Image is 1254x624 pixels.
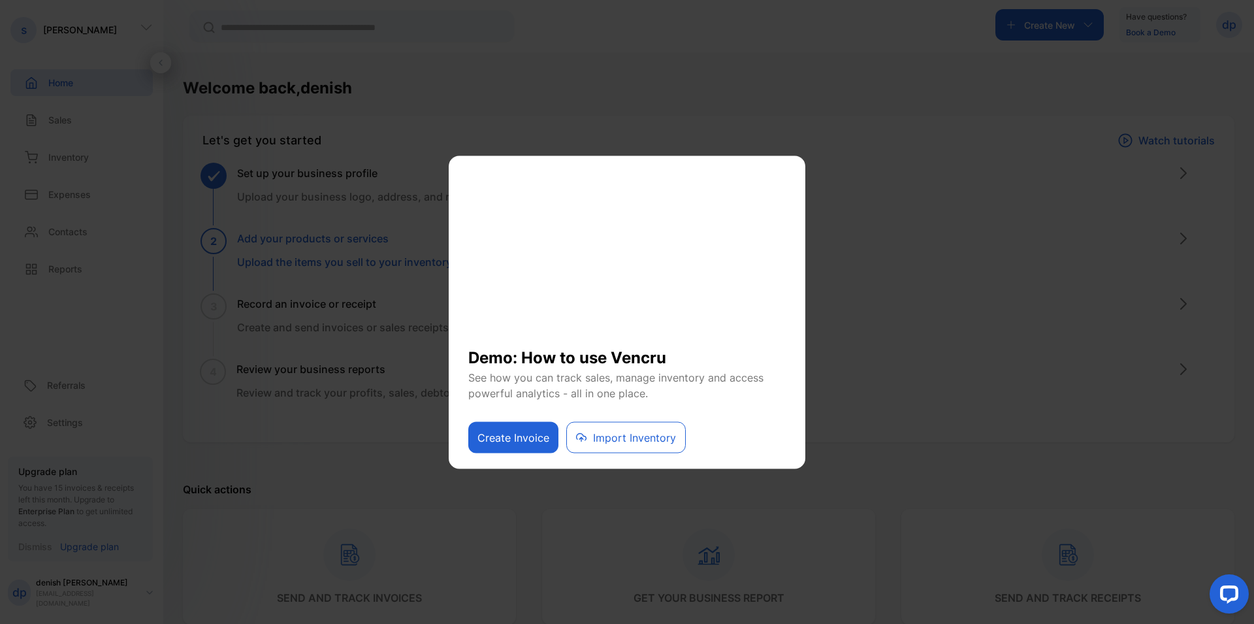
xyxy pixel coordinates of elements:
[468,172,786,335] iframe: YouTube video player
[468,421,558,453] button: Create Invoice
[566,421,686,453] button: Import Inventory
[1199,569,1254,624] iframe: LiveChat chat widget
[468,369,786,401] p: See how you can track sales, manage inventory and access powerful analytics - all in one place.
[468,335,786,369] h1: Demo: How to use Vencru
